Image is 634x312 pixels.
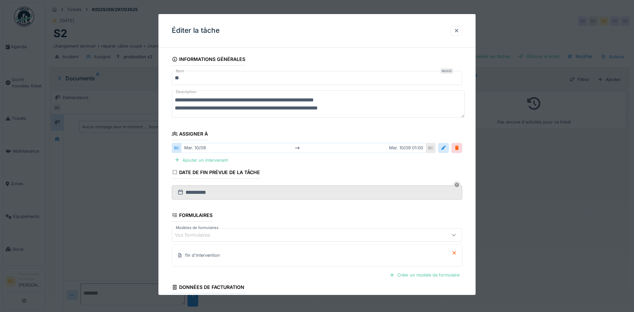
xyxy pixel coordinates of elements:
[172,282,244,294] div: Données de facturation
[426,143,435,153] div: BC
[172,26,220,35] h3: Éditer la tâche
[174,225,220,231] label: Modèles de formulaires
[172,156,231,165] div: Ajouter un intervenant
[172,54,245,66] div: Informations générales
[185,252,220,258] div: fin d'intervention
[172,143,181,153] div: BC
[174,88,198,96] label: Description
[172,210,213,222] div: Formulaires
[440,68,453,74] div: Requis
[172,167,260,179] div: Date de fin prévue de la tâche
[387,270,462,280] div: Créer un modèle de formulaire
[174,68,185,74] label: Nom
[175,231,220,239] div: Vos formulaires
[172,129,208,140] div: Assigner à
[181,143,426,153] div: mer. 10/09 mer. 10/09 01:00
